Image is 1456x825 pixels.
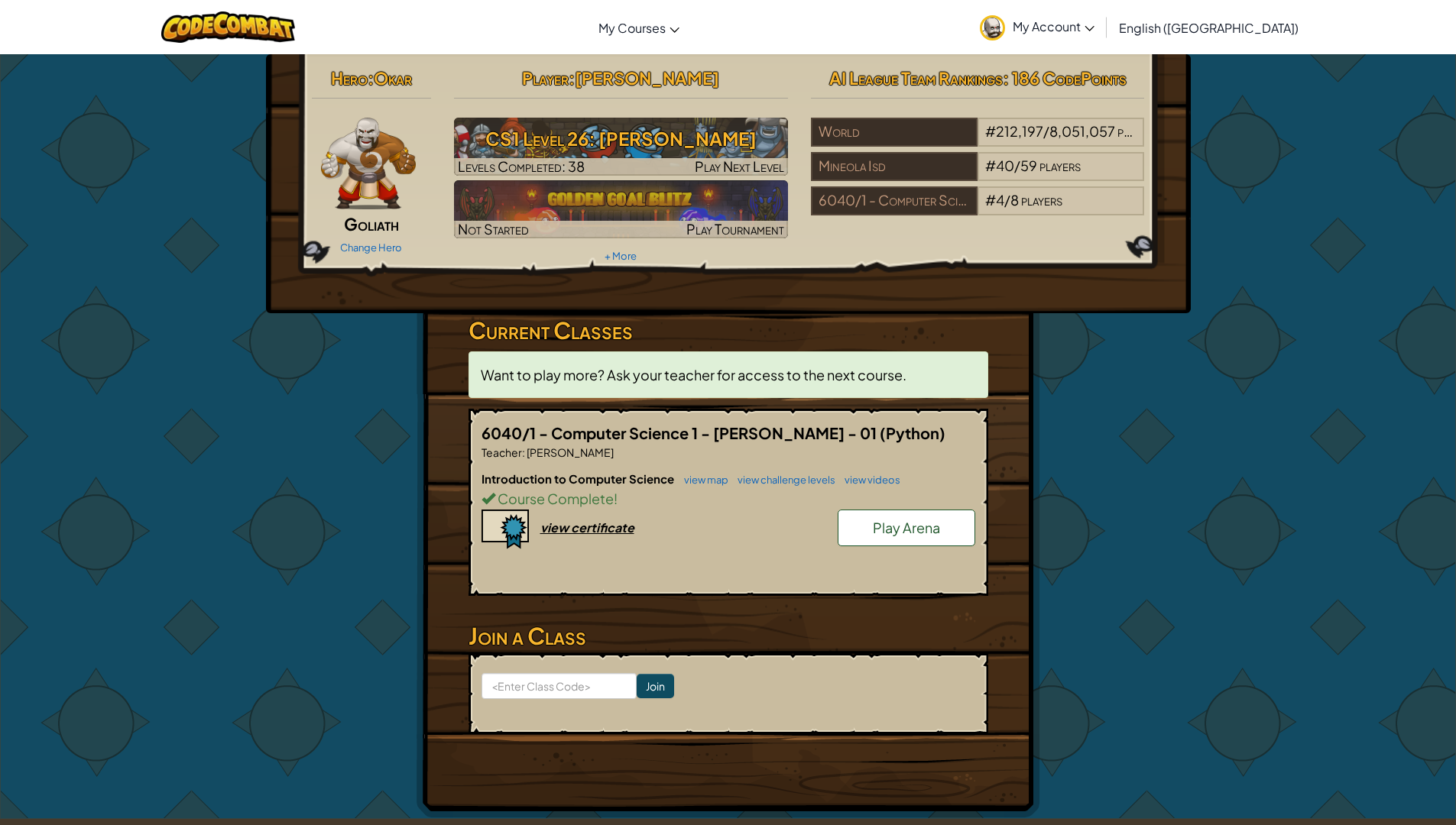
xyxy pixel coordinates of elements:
[605,250,637,262] a: + More
[591,7,687,48] a: My Courses
[454,121,788,156] h3: CS1 Level 26: [PERSON_NAME]
[985,122,996,140] span: #
[458,157,585,175] span: Levels Completed: 38
[980,15,1005,40] img: avatar
[1119,20,1299,36] span: English ([GEOGRAPHIC_DATA])
[1021,191,1062,209] span: players
[676,474,728,486] a: view map
[1117,122,1159,140] span: players
[1111,7,1306,48] a: English ([GEOGRAPHIC_DATA])
[730,474,835,486] a: view challenge levels
[614,490,618,507] span: !
[454,180,788,238] a: Not StartedPlay Tournament
[569,67,575,89] span: :
[374,67,412,89] span: Okar
[321,118,417,209] img: goliath-pose.png
[469,313,988,348] h3: Current Classes
[985,191,996,209] span: #
[695,157,784,175] span: Play Next Level
[482,445,522,459] span: Teacher
[811,152,978,181] div: Mineola Isd
[454,118,788,176] a: Play Next Level
[495,490,614,507] span: Course Complete
[540,519,634,535] div: view certificate
[522,445,525,459] span: :
[454,180,788,238] img: Golden Goal
[996,157,1014,174] span: 40
[1020,157,1037,174] span: 59
[340,241,402,254] a: Change Hero
[598,20,666,36] span: My Courses
[1004,191,1010,209] span: /
[454,118,788,176] img: CS1 Level 26: Wakka Maul
[837,474,900,486] a: view videos
[525,445,614,459] span: [PERSON_NAME]
[811,118,978,147] div: World
[811,167,1145,184] a: Mineola Isd#40/59players
[637,674,674,698] input: Join
[458,220,529,238] span: Not Started
[575,67,719,89] span: [PERSON_NAME]
[522,67,569,89] span: Player
[811,132,1145,150] a: World#212,197/8,051,057players
[1049,122,1115,140] span: 8,051,057
[344,213,399,235] span: Goliath
[880,423,945,442] span: (Python)
[811,186,978,215] div: 6040/1 - Computer Science 1 - [PERSON_NAME] - 01
[996,122,1043,140] span: 212,197
[481,366,906,383] span: Want to play more? Ask your teacher for access to the next course.
[873,519,940,536] span: Play Arena
[482,423,880,442] span: 6040/1 - Computer Science 1 - [PERSON_NAME] - 01
[1010,191,1019,209] span: 8
[996,191,1004,209] span: 4
[985,157,996,174] span: #
[811,201,1145,218] a: 6040/1 - Computer Science 1 - [PERSON_NAME] - 01#4/8players
[482,471,676,486] span: Introduction to Computer Science
[482,519,634,535] a: view certificate
[972,3,1102,51] a: My Account
[161,11,295,43] img: CodeCombat logo
[1013,18,1094,34] span: My Account
[686,220,784,238] span: Play Tournament
[331,67,368,89] span: Hero
[1014,157,1020,174] span: /
[1043,122,1049,140] span: /
[829,67,1003,89] span: AI League Team Rankings
[482,510,529,549] img: certificate-icon.png
[368,67,374,89] span: :
[482,673,637,699] input: <Enter Class Code>
[1039,157,1081,174] span: players
[1003,67,1127,89] span: : 186 CodePoints
[469,619,988,653] h3: Join a Class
